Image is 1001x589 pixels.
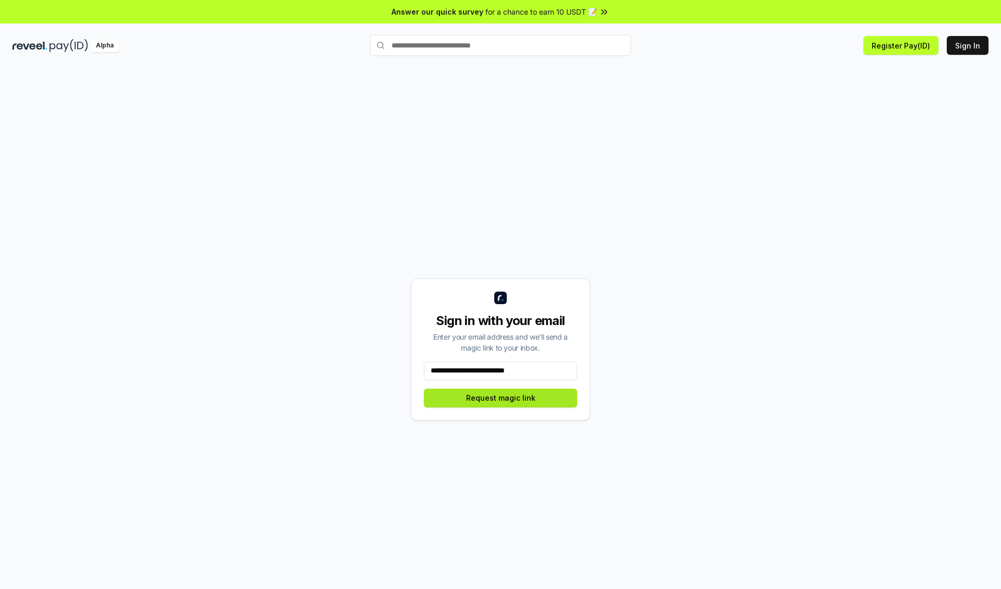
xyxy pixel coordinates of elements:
div: Alpha [90,39,119,52]
button: Request magic link [424,389,577,407]
div: Enter your email address and we’ll send a magic link to your inbox. [424,331,577,353]
img: pay_id [50,39,88,52]
span: for a chance to earn 10 USDT 📝 [485,6,597,17]
button: Register Pay(ID) [863,36,938,55]
button: Sign In [947,36,988,55]
div: Sign in with your email [424,312,577,329]
span: Answer our quick survey [392,6,483,17]
img: reveel_dark [13,39,47,52]
img: logo_small [494,292,507,304]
